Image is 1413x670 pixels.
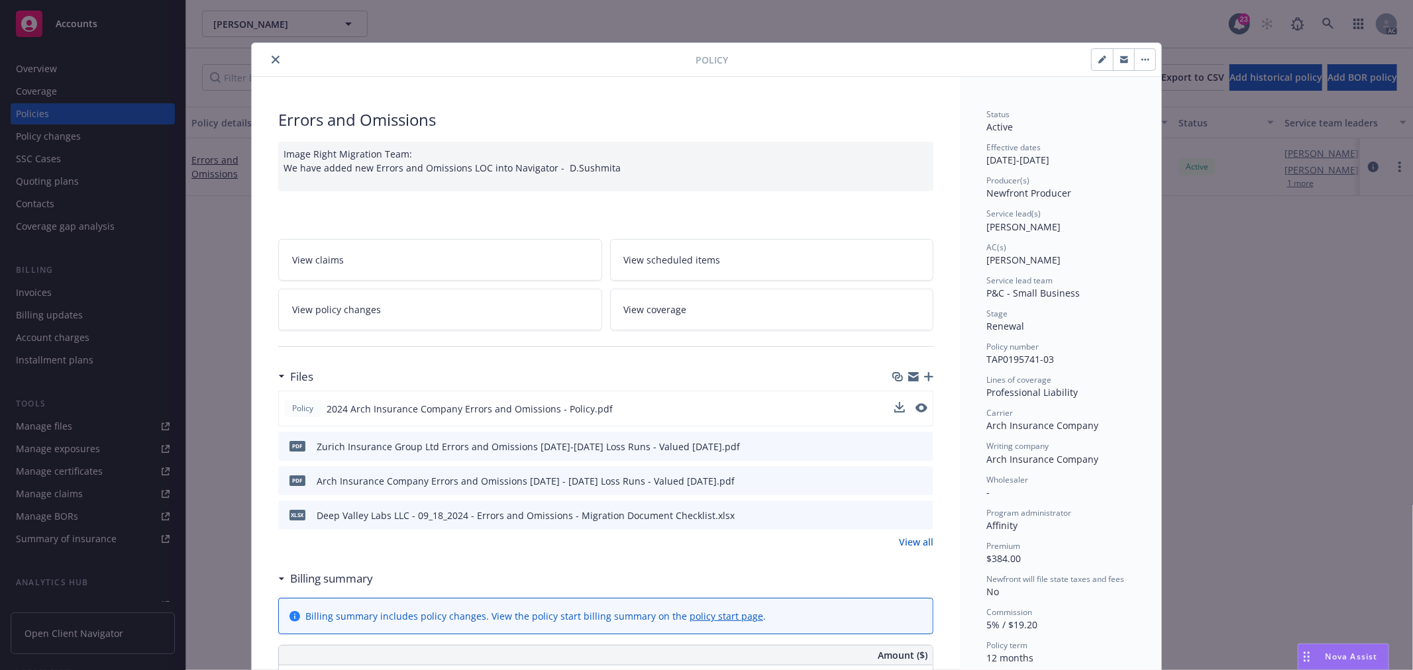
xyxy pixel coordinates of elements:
[278,570,373,587] div: Billing summary
[986,474,1028,485] span: Wholesaler
[317,508,735,522] div: Deep Valley Labs LLC - 09_18_2024 - Errors and Omissions - Migration Document Checklist.xlsx
[986,651,1033,664] span: 12 months
[894,402,905,412] button: download file
[895,440,906,454] button: download file
[289,475,305,485] span: pdf
[290,368,313,385] h3: Files
[916,440,928,454] button: preview file
[986,187,1071,199] span: Newfront Producer
[986,453,1098,465] span: Arch Insurance Company
[916,474,928,488] button: preview file
[895,508,906,522] button: download file
[986,275,1053,286] span: Service lead team
[292,303,381,316] span: View policy changes
[1326,651,1378,662] span: Nova Assist
[986,440,1049,452] span: Writing company
[916,402,927,416] button: preview file
[986,640,1027,651] span: Policy term
[292,253,344,267] span: View claims
[986,540,1020,551] span: Premium
[289,510,305,520] span: xlsx
[895,474,906,488] button: download file
[986,142,1041,153] span: Effective dates
[610,289,934,330] a: View coverage
[696,53,728,67] span: Policy
[1298,644,1315,669] div: Drag to move
[899,535,933,549] a: View all
[986,507,1071,518] span: Program administrator
[916,403,927,412] button: preview file
[986,242,1006,253] span: AC(s)
[986,175,1029,186] span: Producer(s)
[986,320,1024,332] span: Renewal
[278,109,933,131] div: Errors and Omissions
[986,407,1013,418] span: Carrier
[986,120,1013,133] span: Active
[624,253,721,267] span: View scheduled items
[690,610,763,622] a: policy start page
[986,585,999,598] span: No
[289,403,316,414] span: Policy
[624,303,687,316] span: View coverage
[317,474,735,488] div: Arch Insurance Company Errors and Omissions [DATE] - [DATE] Loss Runs - Valued [DATE].pdf
[878,648,927,662] span: Amount ($)
[1298,644,1389,670] button: Nova Assist
[986,374,1051,385] span: Lines of coverage
[986,386,1078,399] span: Professional Liability
[986,109,1010,120] span: Status
[916,508,928,522] button: preview file
[327,402,613,416] span: 2024 Arch Insurance Company Errors and Omissions - Policy.pdf
[289,441,305,451] span: pdf
[278,368,313,385] div: Files
[986,341,1039,352] span: Policy number
[986,419,1098,432] span: Arch Insurance Company
[986,606,1032,618] span: Commission
[986,220,1061,233] span: [PERSON_NAME]
[278,142,933,191] div: Image Right Migration Team: We have added new Errors and Omissions LOC into Navigator - D.Sushmita
[986,208,1041,219] span: Service lead(s)
[986,287,1080,299] span: P&C - Small Business
[986,308,1008,319] span: Stage
[268,52,284,68] button: close
[986,486,990,499] span: -
[894,402,905,416] button: download file
[290,570,373,587] h3: Billing summary
[986,552,1021,565] span: $384.00
[986,353,1054,365] span: TAP0195741-03
[986,573,1124,585] span: Newfront will file state taxes and fees
[986,618,1037,631] span: 5% / $19.20
[317,440,740,454] div: Zurich Insurance Group Ltd Errors and Omissions [DATE]-[DATE] Loss Runs - Valued [DATE].pdf
[986,142,1135,167] div: [DATE] - [DATE]
[610,239,934,281] a: View scheduled items
[305,609,766,623] div: Billing summary includes policy changes. View the policy start billing summary on the .
[278,239,602,281] a: View claims
[986,519,1018,532] span: Affinity
[278,289,602,330] a: View policy changes
[986,254,1061,266] span: [PERSON_NAME]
